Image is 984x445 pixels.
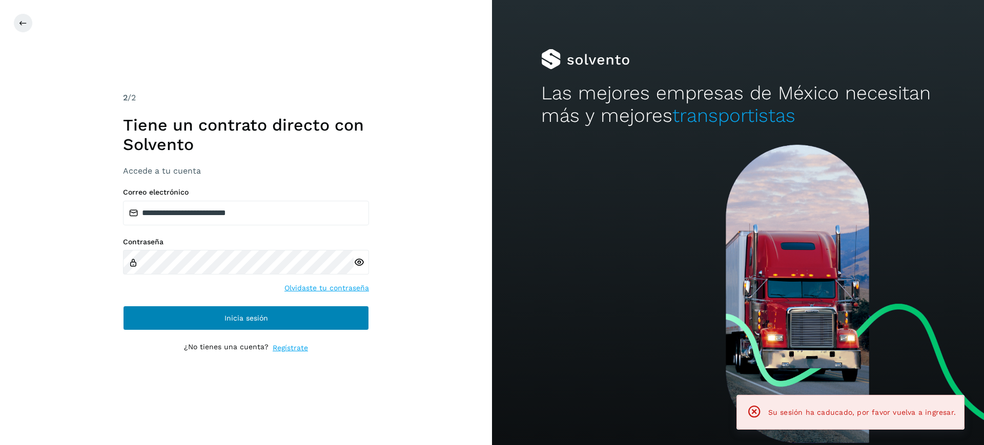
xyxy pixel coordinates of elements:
button: Inicia sesión [123,306,369,330]
label: Correo electrónico [123,188,369,197]
h1: Tiene un contrato directo con Solvento [123,115,369,155]
span: 2 [123,93,128,102]
h2: Las mejores empresas de México necesitan más y mejores [541,82,935,128]
span: Inicia sesión [224,314,268,322]
span: transportistas [672,104,795,126]
span: Su sesión ha caducado, por favor vuelva a ingresar. [768,408,956,416]
div: /2 [123,92,369,104]
a: Regístrate [273,343,308,353]
p: ¿No tienes una cuenta? [184,343,269,353]
label: Contraseña [123,238,369,246]
a: Olvidaste tu contraseña [284,283,369,293]
h3: Accede a tu cuenta [123,166,369,176]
